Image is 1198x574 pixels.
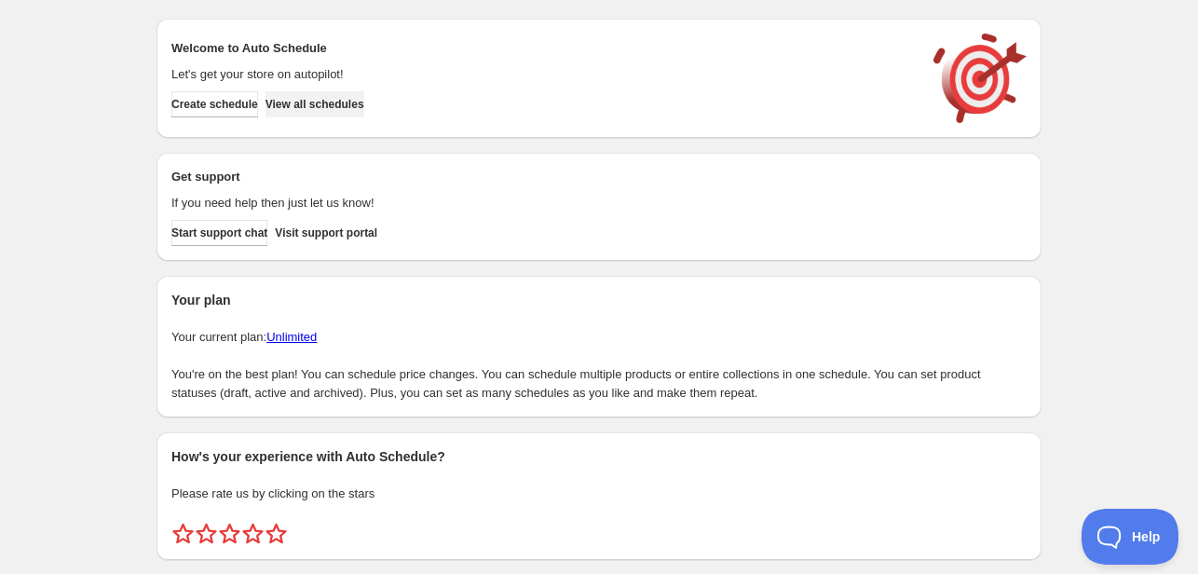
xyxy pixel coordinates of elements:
h2: Get support [171,168,915,186]
button: View all schedules [265,91,364,117]
span: View all schedules [265,97,364,112]
a: Start support chat [171,220,267,246]
span: Start support chat [171,225,267,240]
p: Please rate us by clicking on the stars [171,485,1027,503]
a: Unlimited [266,330,317,344]
h2: Your plan [171,291,1027,309]
p: You're on the best plan! You can schedule price changes. You can schedule multiple products or en... [171,365,1027,403]
p: If you need help then just let us know! [171,194,915,212]
span: Visit support portal [275,225,377,240]
p: Your current plan: [171,328,1027,347]
h2: Welcome to Auto Schedule [171,39,915,58]
h2: How's your experience with Auto Schedule? [171,447,1027,466]
iframe: Toggle Customer Support [1082,509,1179,565]
a: Visit support portal [275,220,377,246]
button: Create schedule [171,91,258,117]
p: Let's get your store on autopilot! [171,65,915,84]
span: Create schedule [171,97,258,112]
